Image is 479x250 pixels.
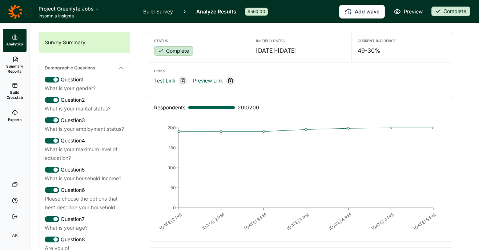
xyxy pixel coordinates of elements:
span: Insomnia Insights [39,13,134,19]
span: Summary Reports [6,64,24,74]
div: 49-30% [358,46,447,55]
text: [DATE] 5 PM [412,212,437,231]
tspan: 100 [168,165,176,170]
div: Question 6 [45,186,124,194]
button: Complete [431,7,470,17]
div: In-Field Dates [256,38,345,43]
div: Survey Summary [39,32,130,53]
button: Complete [154,46,193,56]
div: What is your employment status? [45,125,124,133]
div: Question 2 [45,96,124,104]
div: Copy link [178,76,187,85]
div: Copy link [226,76,235,85]
text: [DATE] 3 PM [286,212,310,231]
text: [DATE] 2 PM [158,212,183,231]
div: Links [154,68,447,73]
a: Analytics [3,29,27,52]
a: Test Link [154,76,176,85]
tspan: 50 [170,185,176,190]
div: What is your gender? [45,84,124,93]
span: Analytics [6,41,23,47]
span: 200 / 200 [238,103,259,112]
a: Preview [394,7,423,16]
div: Question 7 [45,215,124,223]
div: $560.00 [245,8,268,16]
div: Question 1 [45,75,124,84]
text: [DATE] 4 PM [328,212,353,231]
span: Build Crosstab [6,90,24,100]
span: Preview [404,7,423,16]
div: Question 8 [45,235,124,244]
button: Add wave [339,5,385,19]
tspan: 150 [169,145,176,150]
tspan: 200 [168,125,176,130]
text: [DATE] 4 PM [370,212,395,231]
div: What is your age? [45,223,124,232]
a: Exports [3,104,27,128]
a: Summary Reports [3,52,27,78]
div: Complete [431,7,470,16]
div: What is your household income? [45,174,124,183]
span: Exports [8,117,22,122]
h1: Project Greenlyte Jobs + [39,4,134,13]
div: AK [9,230,21,241]
div: What is your maximum level of education? [45,145,124,162]
div: Demographic Questions [39,62,130,74]
div: Status [154,38,244,43]
text: [DATE] 2 PM [201,212,225,231]
div: Question 5 [45,165,124,174]
div: What is your marital status? [45,104,124,113]
div: Question 3 [45,116,124,125]
a: Build Crosstab [3,78,27,104]
text: [DATE] 3 PM [243,212,267,231]
div: [DATE] - [DATE] [256,46,345,55]
div: Please choose the options that best describe your household: [45,194,124,212]
div: Current Incidence [358,38,447,43]
div: Question 4 [45,136,124,145]
tspan: 0 [173,205,176,210]
a: Preview Link [193,76,223,85]
div: Respondents [154,103,185,112]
